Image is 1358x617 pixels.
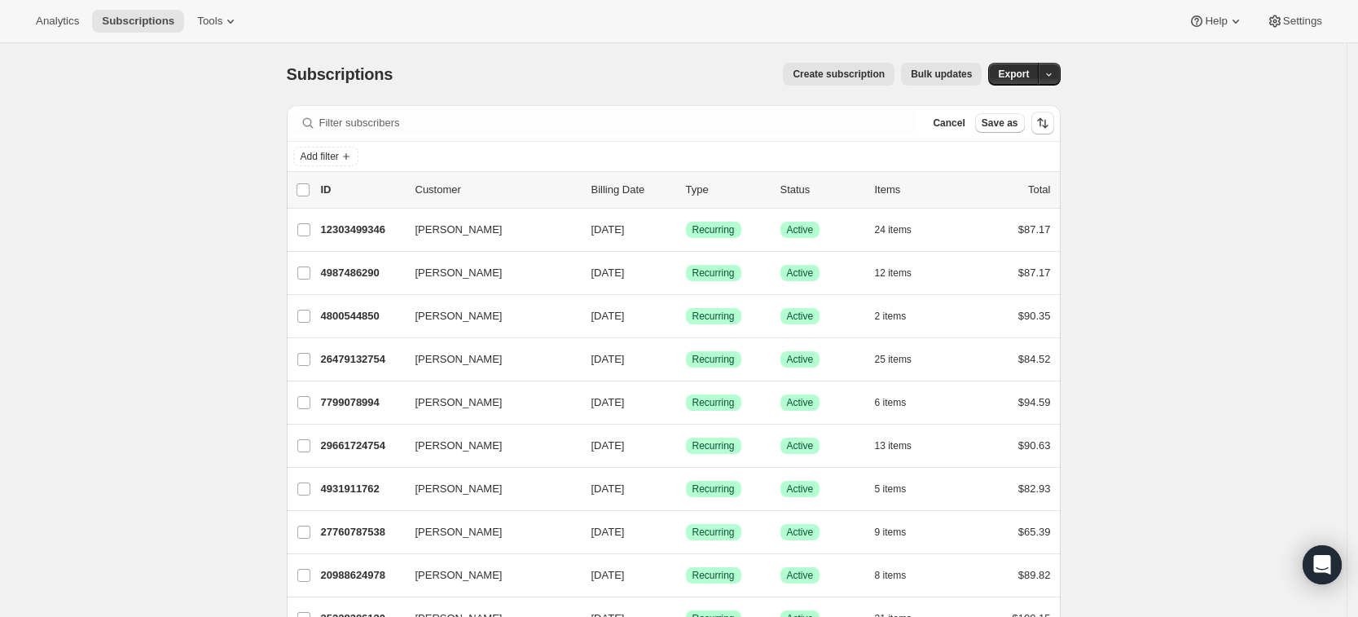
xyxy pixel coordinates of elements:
button: [PERSON_NAME] [406,562,569,588]
button: Save as [975,113,1025,133]
button: Sort the results [1031,112,1054,134]
span: $84.52 [1018,353,1051,365]
p: 7799078994 [321,394,402,411]
p: 27760787538 [321,524,402,540]
span: Recurring [692,223,735,236]
span: [PERSON_NAME] [415,481,503,497]
span: Active [787,396,814,409]
span: 12 items [875,267,912,280]
span: $65.39 [1018,526,1051,538]
span: Active [787,569,814,582]
button: [PERSON_NAME] [406,476,569,502]
span: 5 items [875,483,907,496]
span: Recurring [692,310,735,323]
span: Recurring [692,439,735,452]
button: 8 items [875,564,925,587]
p: 4987486290 [321,265,402,281]
span: $87.17 [1018,223,1051,236]
p: ID [321,182,402,198]
span: [DATE] [591,526,625,538]
span: 13 items [875,439,912,452]
div: 7799078994[PERSON_NAME][DATE]SuccessRecurringSuccessActive6 items$94.59 [321,391,1051,414]
button: [PERSON_NAME] [406,346,569,372]
p: Billing Date [591,182,673,198]
div: Open Intercom Messenger [1303,545,1342,584]
button: Create subscription [783,63,894,86]
p: Total [1028,182,1050,198]
div: 4931911762[PERSON_NAME][DATE]SuccessRecurringSuccessActive5 items$82.93 [321,478,1051,500]
span: Active [787,267,814,280]
div: 27760787538[PERSON_NAME][DATE]SuccessRecurringSuccessActive9 items$65.39 [321,521,1051,544]
button: Tools [187,10,248,33]
span: Bulk updates [911,68,972,81]
input: Filter subscribers [319,112,917,134]
span: 24 items [875,223,912,236]
span: Recurring [692,353,735,366]
span: Recurring [692,396,735,409]
button: 13 items [875,434,930,457]
span: $90.63 [1018,439,1051,452]
p: 29661724754 [321,438,402,454]
p: 20988624978 [321,567,402,584]
button: Bulk updates [901,63,982,86]
button: [PERSON_NAME] [406,433,569,459]
span: [PERSON_NAME] [415,524,503,540]
span: 25 items [875,353,912,366]
span: 2 items [875,310,907,323]
div: IDCustomerBilling DateTypeStatusItemsTotal [321,182,1051,198]
button: 12 items [875,262,930,284]
button: Subscriptions [92,10,184,33]
p: 4800544850 [321,308,402,324]
div: 29661724754[PERSON_NAME][DATE]SuccessRecurringSuccessActive13 items$90.63 [321,434,1051,457]
span: [PERSON_NAME] [415,567,503,584]
span: Recurring [692,267,735,280]
span: Active [787,223,814,236]
span: [DATE] [591,396,625,408]
span: [PERSON_NAME] [415,351,503,368]
span: 6 items [875,396,907,409]
button: 5 items [875,478,925,500]
button: Cancel [926,113,971,133]
span: Subscriptions [102,15,174,28]
span: [PERSON_NAME] [415,308,503,324]
span: [DATE] [591,267,625,279]
span: Analytics [36,15,79,28]
p: 4931911762 [321,481,402,497]
button: Export [988,63,1039,86]
span: Settings [1283,15,1322,28]
span: Export [998,68,1029,81]
span: Recurring [692,569,735,582]
span: [DATE] [591,439,625,452]
span: 9 items [875,526,907,539]
button: Settings [1257,10,1332,33]
div: 20988624978[PERSON_NAME][DATE]SuccessRecurringSuccessActive8 items$89.82 [321,564,1051,587]
span: $89.82 [1018,569,1051,581]
span: Subscriptions [287,65,393,83]
span: [PERSON_NAME] [415,265,503,281]
span: Help [1205,15,1227,28]
button: [PERSON_NAME] [406,519,569,545]
span: Recurring [692,483,735,496]
p: Status [780,182,862,198]
button: 2 items [875,305,925,328]
span: 8 items [875,569,907,582]
span: $82.93 [1018,483,1051,495]
button: 6 items [875,391,925,414]
div: 4987486290[PERSON_NAME][DATE]SuccessRecurringSuccessActive12 items$87.17 [321,262,1051,284]
div: Items [875,182,956,198]
button: [PERSON_NAME] [406,390,569,416]
div: Type [686,182,767,198]
span: $94.59 [1018,396,1051,408]
div: 4800544850[PERSON_NAME][DATE]SuccessRecurringSuccessActive2 items$90.35 [321,305,1051,328]
button: Add filter [293,147,358,166]
span: [PERSON_NAME] [415,394,503,411]
span: Recurring [692,526,735,539]
span: Active [787,353,814,366]
button: [PERSON_NAME] [406,303,569,329]
p: Customer [415,182,578,198]
button: 25 items [875,348,930,371]
span: $87.17 [1018,267,1051,279]
span: Tools [197,15,222,28]
span: [DATE] [591,310,625,322]
span: [DATE] [591,569,625,581]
